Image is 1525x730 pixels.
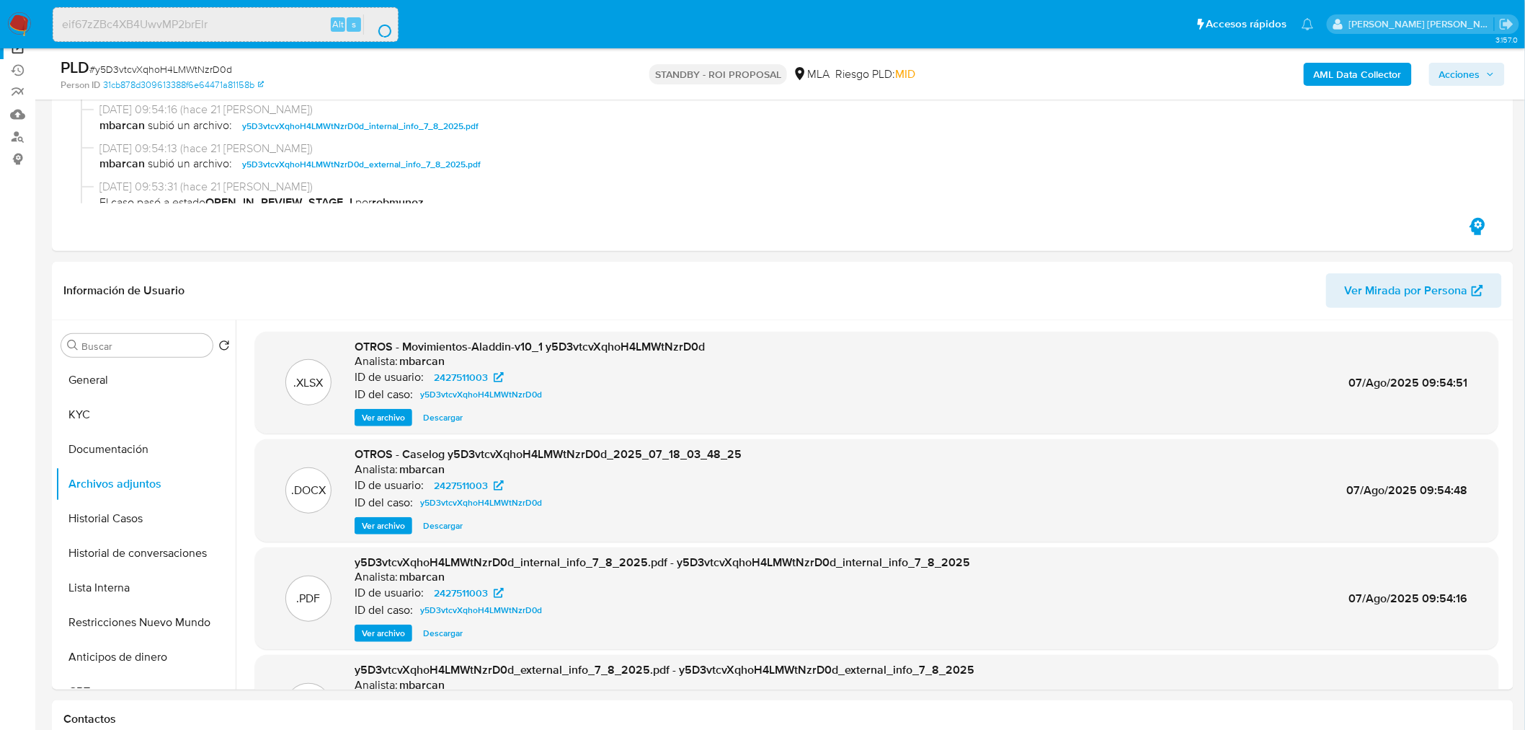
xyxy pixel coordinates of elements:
[355,462,398,477] p: Analista:
[355,446,742,462] span: OTROS - Caselog y5D3vtcvXqhoH4LMWtNzrD0d_2025_07_18_03_48_25
[1439,63,1480,86] span: Acciones
[99,102,1479,118] span: [DATE] 09:54:16 (hace 21 [PERSON_NAME])
[55,467,236,501] button: Archivos adjuntos
[423,519,463,533] span: Descargar
[55,363,236,397] button: General
[420,602,542,619] span: y5D3vtcvXqhoH4LMWtNzrD0d
[55,397,236,432] button: KYC
[99,141,1479,157] span: [DATE] 09:54:13 (hace 21 [PERSON_NAME])
[1349,374,1468,391] span: 07/Ago/2025 09:54:51
[399,678,445,692] h6: mbarcan
[355,678,398,692] p: Analista:
[1349,17,1495,31] p: roberto.munoz@mercadolibre.com
[355,409,412,426] button: Ver archivo
[99,195,1479,211] span: El caso pasó a estado por
[99,156,145,173] b: mbarcan
[355,661,974,678] span: y5D3vtcvXqhoH4LMWtNzrD0d_external_info_7_8_2025.pdf - y5D3vtcvXqhoH4LMWtNzrD0d_external_info_7_8_...
[355,603,413,617] p: ID del caso:
[63,712,1502,726] h1: Contactos
[148,118,232,135] span: subió un archivo:
[99,118,145,135] b: mbarcan
[55,605,236,640] button: Restricciones Nuevo Mundo
[399,462,445,477] h6: mbarcan
[416,409,470,426] button: Descargar
[425,584,512,602] a: 2427511003
[1206,17,1287,32] span: Accesos rápidos
[414,602,548,619] a: y5D3vtcvXqhoH4LMWtNzrD0d
[425,477,512,494] a: 2427511003
[1499,17,1514,32] a: Salir
[362,519,405,533] span: Ver archivo
[332,17,344,31] span: Alt
[649,64,787,84] p: STANDBY - ROI PROPOSAL
[416,625,470,642] button: Descargar
[434,369,488,386] span: 2427511003
[235,156,488,173] button: y5D3vtcvXqhoH4LMWtNzrD0d_external_info_7_8_2025.pdf
[399,570,445,584] h6: mbarcan
[355,338,705,355] span: OTROS - Movimientos-Aladdin-v10_1 y5D3vtcvXqhoH4LMWtNzrD0d
[363,14,393,35] button: search-icon
[434,477,488,494] span: 2427511003
[55,640,236,674] button: Anticipos de dinero
[895,66,915,82] span: MID
[67,340,79,351] button: Buscar
[291,483,326,498] p: .DOCX
[355,354,398,369] p: Analista:
[1495,34,1518,45] span: 3.157.0
[420,386,542,403] span: y5D3vtcvXqhoH4LMWtNzrD0d
[362,410,405,425] span: Ver archivo
[355,478,424,493] p: ID de usuario:
[1314,63,1402,86] b: AML Data Collector
[420,494,542,511] span: y5D3vtcvXqhoH4LMWtNzrD0d
[235,118,486,135] button: y5D3vtcvXqhoH4LMWtNzrD0d_internal_info_7_8_2025.pdf
[1302,18,1314,30] a: Notificaciones
[416,517,470,535] button: Descargar
[55,674,236,709] button: CBT
[423,626,463,641] span: Descargar
[352,17,356,31] span: s
[793,66,830,82] div: MLA
[425,369,512,386] a: 2427511003
[355,570,398,584] p: Analista:
[297,591,321,607] p: .PDF
[55,571,236,605] button: Lista Interna
[355,496,413,510] p: ID del caso:
[355,625,412,642] button: Ver archivo
[103,79,264,92] a: 31cb878d309613388f6e64471a81158b
[434,584,488,602] span: 2427511003
[148,156,232,173] span: subió un archivo:
[63,283,184,298] h1: Información de Usuario
[355,554,970,571] span: y5D3vtcvXqhoH4LMWtNzrD0d_internal_info_7_8_2025.pdf - y5D3vtcvXqhoH4LMWtNzrD0d_internal_info_7_8_...
[218,340,230,356] button: Volver al orden por defecto
[89,62,232,76] span: # y5D3vtcvXqhoH4LMWtNzrD0d
[1304,63,1412,86] button: AML Data Collector
[55,432,236,467] button: Documentación
[1345,273,1468,308] span: Ver Mirada por Persona
[399,354,445,369] h6: mbarcan
[99,179,1479,195] span: [DATE] 09:53:31 (hace 21 [PERSON_NAME])
[414,494,548,511] a: y5D3vtcvXqhoH4LMWtNzrD0d
[423,410,463,425] span: Descargar
[835,66,915,82] span: Riesgo PLD:
[355,370,424,384] p: ID de usuario:
[362,626,405,641] span: Ver archivo
[294,375,324,391] p: .XLSX
[81,340,207,353] input: Buscar
[1347,482,1468,498] span: 07/Ago/2025 09:54:48
[414,386,548,403] a: y5D3vtcvXqhoH4LMWtNzrD0d
[372,194,424,211] b: robmunoz
[1349,590,1468,607] span: 07/Ago/2025 09:54:16
[53,15,398,34] input: Buscar usuario o caso...
[205,194,352,211] b: OPEN_IN_REVIEW_STAGE_I
[55,501,236,536] button: Historial Casos
[242,118,479,135] span: y5D3vtcvXqhoH4LMWtNzrD0d_internal_info_7_8_2025.pdf
[61,56,89,79] b: PLD
[355,586,424,600] p: ID de usuario:
[355,517,412,535] button: Ver archivo
[355,387,413,402] p: ID del caso:
[55,536,236,571] button: Historial de conversaciones
[61,79,100,92] b: Person ID
[1429,63,1505,86] button: Acciones
[242,156,481,173] span: y5D3vtcvXqhoH4LMWtNzrD0d_external_info_7_8_2025.pdf
[1326,273,1502,308] button: Ver Mirada por Persona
